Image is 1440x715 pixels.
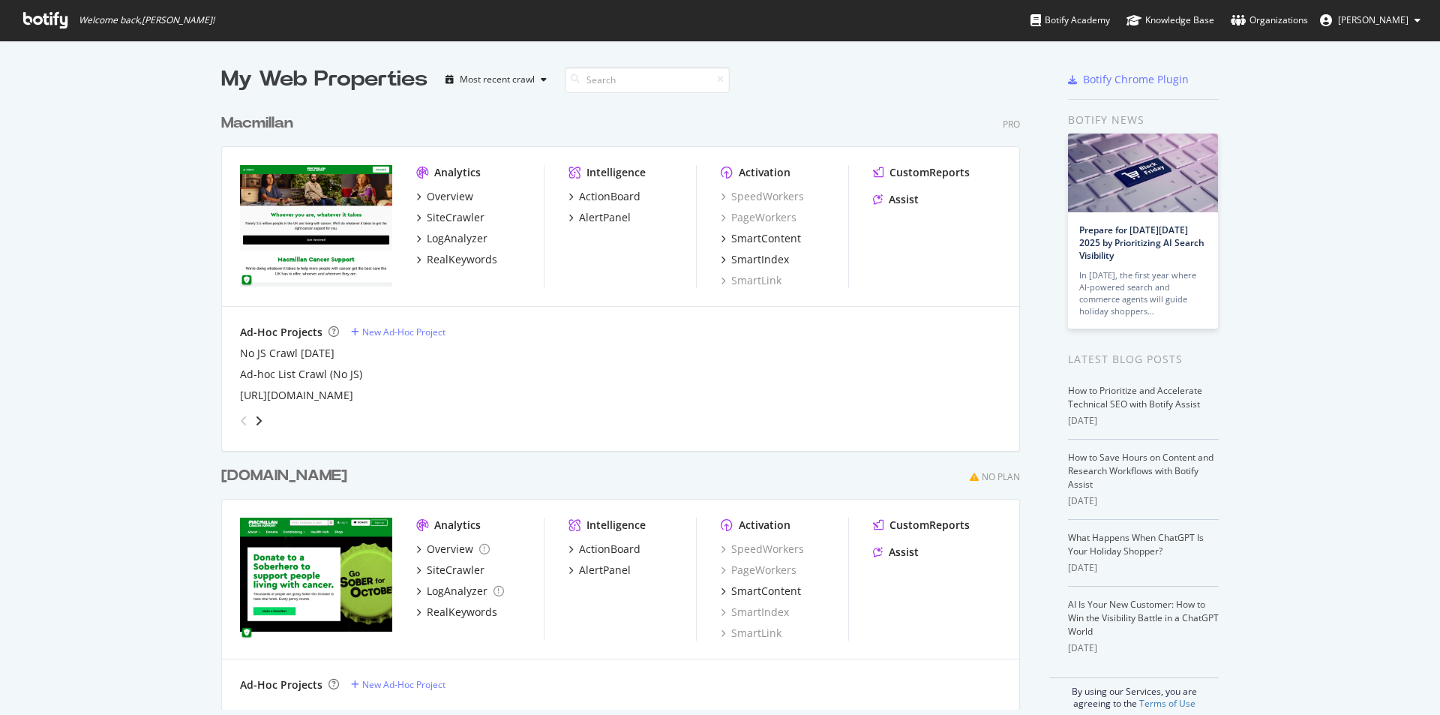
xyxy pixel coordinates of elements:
div: Macmillan [221,113,293,134]
div: RealKeywords [427,605,497,620]
a: Assist [873,545,919,560]
a: Macmillan [221,113,299,134]
div: [DOMAIN_NAME] [221,465,347,487]
button: [PERSON_NAME] [1308,8,1432,32]
a: LogAnalyzer [416,231,487,246]
a: SpeedWorkers [721,542,804,557]
div: LogAnalyzer [427,584,487,599]
input: Search [565,67,730,93]
div: SmartIndex [731,252,789,267]
img: gosober.org.uk [240,518,392,639]
a: LogAnalyzer [416,584,504,599]
div: Activation [739,165,790,180]
a: AlertPanel [568,210,631,225]
div: Activation [739,518,790,533]
div: AlertPanel [579,563,631,578]
div: ActionBoard [579,542,640,557]
div: AlertPanel [579,210,631,225]
div: [DATE] [1068,561,1219,575]
a: SmartContent [721,584,801,599]
div: Intelligence [586,518,646,533]
div: [DATE] [1068,641,1219,655]
a: No JS Crawl [DATE] [240,346,334,361]
div: Knowledge Base [1126,13,1214,28]
img: macmillan.org.uk [240,165,392,287]
a: RealKeywords [416,252,497,267]
div: angle-right [253,413,264,428]
div: CustomReports [889,165,970,180]
button: Most recent crawl [439,68,553,92]
a: SmartLink [721,273,781,288]
a: How to Save Hours on Content and Research Workflows with Botify Assist [1068,451,1213,491]
div: SiteCrawler [427,210,484,225]
div: Analytics [434,518,481,533]
a: How to Prioritize and Accelerate Technical SEO with Botify Assist [1068,384,1202,410]
div: No Plan [982,470,1020,483]
div: Analytics [434,165,481,180]
a: Overview [416,542,490,557]
a: SmartIndex [721,605,789,620]
a: [DOMAIN_NAME] [221,465,353,487]
div: angle-left [234,409,253,433]
div: Ad-Hoc Projects [240,677,322,692]
div: Ad-Hoc Projects [240,325,322,340]
div: [DATE] [1068,494,1219,508]
a: ActionBoard [568,542,640,557]
div: CustomReports [889,518,970,533]
a: Botify Chrome Plugin [1068,72,1189,87]
div: Botify Academy [1030,13,1110,28]
a: Terms of Use [1139,697,1195,710]
a: PageWorkers [721,563,796,578]
a: CustomReports [873,518,970,533]
a: Assist [873,192,919,207]
a: RealKeywords [416,605,497,620]
a: PageWorkers [721,210,796,225]
a: SmartLink [721,626,781,641]
div: grid [221,95,1032,710]
a: New Ad-Hoc Project [351,326,445,338]
div: [DATE] [1068,414,1219,428]
a: SiteCrawler [416,210,484,225]
div: Botify news [1068,112,1219,128]
a: Overview [416,189,473,204]
span: Adair Todman [1338,14,1408,26]
a: SpeedWorkers [721,189,804,204]
a: SiteCrawler [416,563,484,578]
div: Assist [889,192,919,207]
div: In [DATE], the first year where AI-powered search and commerce agents will guide holiday shoppers… [1079,269,1207,317]
div: Botify Chrome Plugin [1083,72,1189,87]
div: Assist [889,545,919,560]
div: New Ad-Hoc Project [362,678,445,691]
a: Prepare for [DATE][DATE] 2025 by Prioritizing AI Search Visibility [1079,224,1204,262]
div: Latest Blog Posts [1068,351,1219,368]
a: CustomReports [873,165,970,180]
a: [URL][DOMAIN_NAME] [240,388,353,403]
div: SmartContent [731,231,801,246]
div: Organizations [1231,13,1308,28]
a: SmartIndex [721,252,789,267]
div: RealKeywords [427,252,497,267]
div: Overview [427,189,473,204]
div: Intelligence [586,165,646,180]
a: AlertPanel [568,563,631,578]
img: Prepare for Black Friday 2025 by Prioritizing AI Search Visibility [1068,134,1218,212]
div: SiteCrawler [427,563,484,578]
a: SmartContent [721,231,801,246]
div: SmartContent [731,584,801,599]
a: Ad-hoc List Crawl (No JS) [240,367,362,382]
span: Welcome back, [PERSON_NAME] ! [79,14,214,26]
div: Most recent crawl [460,75,535,84]
div: ActionBoard [579,189,640,204]
a: New Ad-Hoc Project [351,678,445,691]
a: AI Is Your New Customer: How to Win the Visibility Battle in a ChatGPT World [1068,598,1219,638]
a: What Happens When ChatGPT Is Your Holiday Shopper? [1068,531,1204,557]
div: New Ad-Hoc Project [362,326,445,338]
